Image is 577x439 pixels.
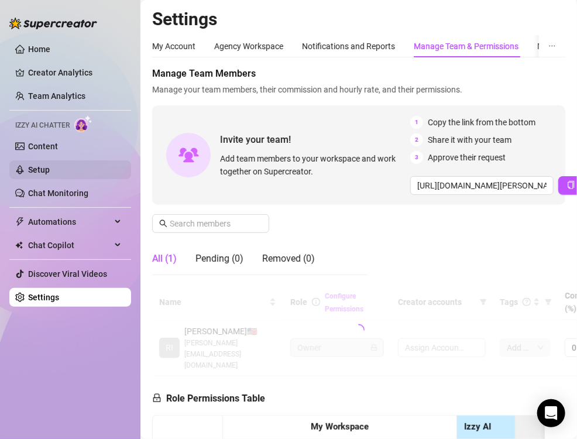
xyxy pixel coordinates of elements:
[28,188,88,198] a: Chat Monitoring
[28,269,107,279] a: Discover Viral Videos
[414,40,518,53] div: Manage Team & Permissions
[28,142,58,151] a: Content
[351,323,366,338] span: loading
[428,116,535,129] span: Copy the link from the bottom
[195,252,243,266] div: Pending (0)
[28,44,50,54] a: Home
[311,421,369,432] strong: My Workspace
[15,241,23,249] img: Chat Copilot
[15,120,70,131] span: Izzy AI Chatter
[410,151,423,164] span: 3
[170,217,253,230] input: Search members
[428,133,511,146] span: Share it with your team
[28,236,111,255] span: Chat Copilot
[15,217,25,227] span: thunderbolt
[220,152,406,178] span: Add team members to your workspace and work together on Supercreator.
[152,83,565,96] span: Manage your team members, their commission and hourly rate, and their permissions.
[410,133,423,146] span: 2
[539,35,565,57] button: ellipsis
[410,116,423,129] span: 1
[567,181,575,189] span: copy
[74,115,92,132] img: AI Chatter
[28,165,50,174] a: Setup
[152,67,565,81] span: Manage Team Members
[152,40,195,53] div: My Account
[28,63,122,82] a: Creator Analytics
[152,8,565,30] h2: Settings
[214,40,283,53] div: Agency Workspace
[28,212,111,231] span: Automations
[159,220,167,228] span: search
[152,393,162,403] span: lock
[28,293,59,302] a: Settings
[537,399,565,427] div: Open Intercom Messenger
[220,132,410,147] span: Invite your team!
[262,252,315,266] div: Removed (0)
[302,40,395,53] div: Notifications and Reports
[9,18,97,29] img: logo-BBDzfeDw.svg
[464,421,491,432] strong: Izzy AI
[152,392,265,406] h5: Role Permissions Table
[548,42,556,50] span: ellipsis
[152,252,177,266] div: All (1)
[428,151,506,164] span: Approve their request
[28,91,85,101] a: Team Analytics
